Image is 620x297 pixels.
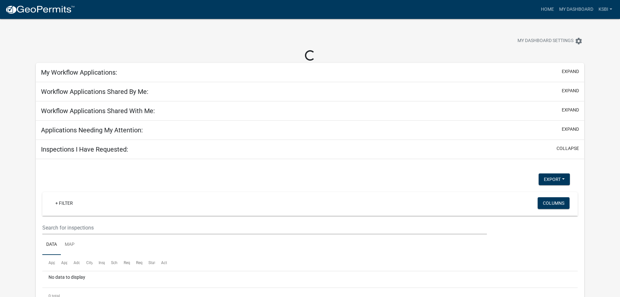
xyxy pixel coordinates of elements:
datatable-header-cell: Scheduled Time [105,255,117,271]
h5: Inspections I Have Requested: [41,145,128,153]
span: Actions [161,260,174,265]
button: Columns [538,197,570,209]
button: expand [562,68,579,75]
button: expand [562,87,579,94]
datatable-header-cell: Application Type [55,255,67,271]
span: Application Type [61,260,91,265]
div: No data to display [42,271,578,288]
button: Export [539,173,570,185]
h5: Workflow Applications Shared With Me: [41,107,155,115]
datatable-header-cell: Actions [155,255,167,271]
span: City [86,260,93,265]
span: Application [48,260,69,265]
input: Search for inspections [42,221,487,234]
span: Inspection Type [99,260,126,265]
button: My Dashboard Settingssettings [512,35,588,47]
a: My Dashboard [557,3,596,16]
span: Requestor Phone [136,260,166,265]
datatable-header-cell: Application [42,255,55,271]
datatable-header-cell: Address [67,255,80,271]
span: Scheduled Time [111,260,139,265]
datatable-header-cell: Inspection Type [92,255,105,271]
button: expand [562,126,579,133]
h5: My Workflow Applications: [41,68,117,76]
datatable-header-cell: City [80,255,92,271]
a: KSBI [596,3,615,16]
a: Home [538,3,557,16]
i: settings [575,37,583,45]
button: collapse [557,145,579,152]
span: Requestor Name [124,260,153,265]
span: Address [74,260,88,265]
button: expand [562,107,579,113]
span: My Dashboard Settings [517,37,573,45]
a: + Filter [50,197,78,209]
a: Map [61,234,78,255]
span: Status [148,260,160,265]
datatable-header-cell: Requestor Name [117,255,130,271]
datatable-header-cell: Status [142,255,155,271]
datatable-header-cell: Requestor Phone [130,255,142,271]
h5: Workflow Applications Shared By Me: [41,88,148,96]
h5: Applications Needing My Attention: [41,126,143,134]
a: Data [42,234,61,255]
